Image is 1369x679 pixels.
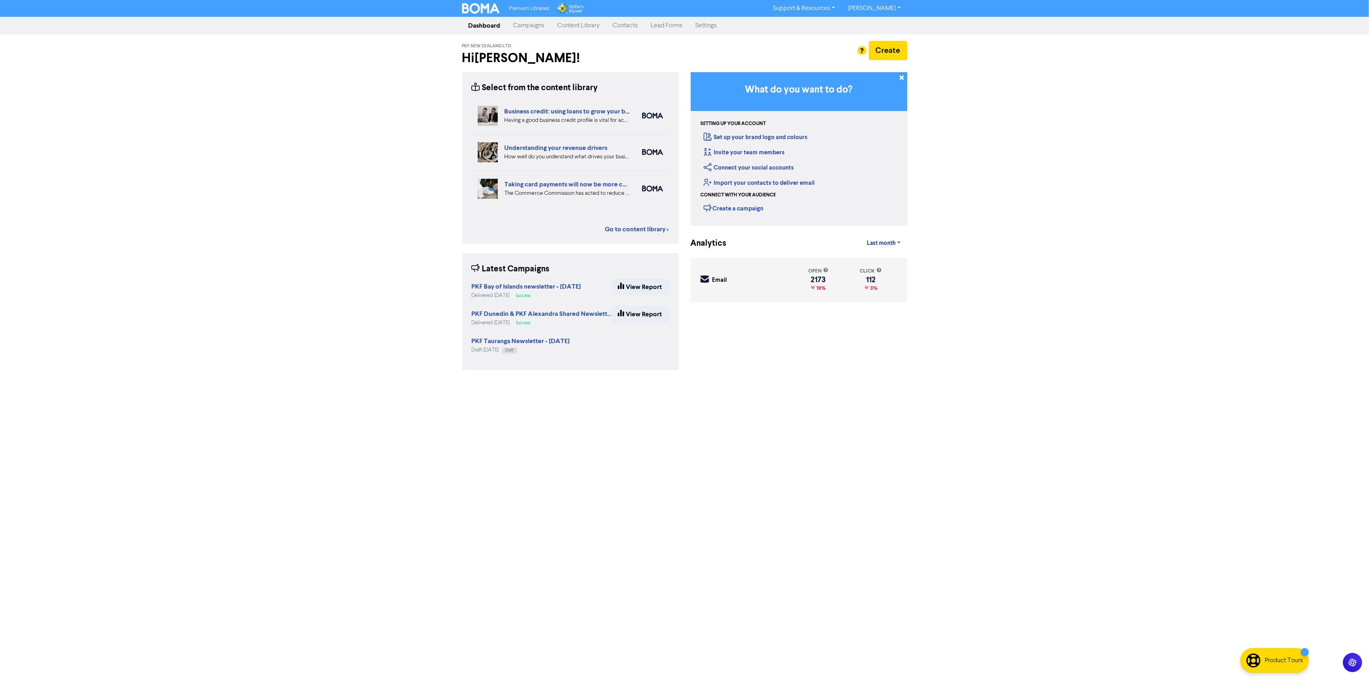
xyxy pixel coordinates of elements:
[767,2,842,15] a: Support & Resources
[462,51,679,66] h2: Hi [PERSON_NAME] !
[867,240,896,247] span: Last month
[462,18,507,34] a: Dashboard
[505,180,660,188] a: Taking card payments will now be more cost effective
[704,149,785,156] a: Invite your team members
[516,294,531,298] span: Success
[472,319,611,327] div: Delivered [DATE]
[472,311,636,317] a: PKF Dunedin & PKF Alexandra Shared Newsletter [DATE]
[505,189,630,198] div: The Commerce Commission has acted to reduce the cost of interchange fees on Visa and Mastercard p...
[472,284,581,290] a: PKF Bay of Islands newsletter - [DATE]
[611,306,669,323] a: View Report
[505,144,608,152] a: Understanding your revenue drivers
[472,292,581,299] div: Delivered [DATE]
[462,3,500,14] img: BOMA Logo
[472,338,570,345] a: PKF Tauranga Newsletter - [DATE]
[860,267,882,275] div: click
[704,133,808,141] a: Set up your brand logo and colours
[842,2,907,15] a: [PERSON_NAME]
[868,285,877,291] span: 3%
[691,237,717,250] div: Analytics
[642,149,663,155] img: boma_accounting
[606,18,645,34] a: Contacts
[605,224,669,234] a: Go to content library >
[869,41,907,60] button: Create
[505,116,630,125] div: Having a good business credit profile is vital for accessing routes to funding. We look at six di...
[704,164,794,172] a: Connect your social accounts
[701,192,776,199] div: Connect with your audience
[611,279,669,295] a: View Report
[505,107,647,115] a: Business credit: using loans to grow your business
[642,113,663,119] img: boma
[462,43,511,49] span: PKF New Zealand Ltd
[509,6,550,11] span: Premium Libraries:
[808,277,828,283] div: 2173
[472,346,570,354] div: Draft [DATE]
[472,337,570,345] strong: PKF Tauranga Newsletter - [DATE]
[704,202,764,214] div: Create a campaign
[701,120,766,127] div: Setting up your account
[860,235,907,251] a: Last month
[704,179,815,187] a: Import your contacts to deliver email
[808,267,828,275] div: open
[642,186,663,192] img: boma
[860,277,882,283] div: 112
[691,72,907,226] div: Getting Started in BOMA
[551,18,606,34] a: Content Library
[815,285,826,291] span: 19%
[472,283,581,291] strong: PKF Bay of Islands newsletter - [DATE]
[556,3,584,14] img: Wolters Kluwer
[472,310,636,318] strong: PKF Dunedin & PKF Alexandra Shared Newsletter [DATE]
[689,18,724,34] a: Settings
[472,263,550,275] div: Latest Campaigns
[703,84,895,96] h3: What do you want to do?
[712,276,727,285] div: Email
[645,18,689,34] a: Lead Forms
[516,321,531,325] span: Success
[507,18,551,34] a: Campaigns
[505,153,630,161] div: How well do you understand what drives your business revenue? We can help you review your numbers...
[1329,641,1369,679] iframe: Chat Widget
[472,82,598,94] div: Select from the content library
[505,348,514,352] span: Draft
